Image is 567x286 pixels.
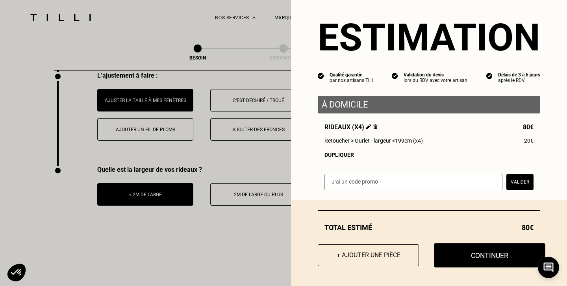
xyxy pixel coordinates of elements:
[324,152,534,158] div: Dupliquer
[392,72,398,79] img: icon list info
[318,244,419,266] button: + Ajouter une pièce
[404,72,467,78] div: Validation du devis
[498,78,540,83] div: après le RDV
[330,72,373,78] div: Qualité garantie
[318,15,540,59] section: Estimation
[486,72,493,79] img: icon list info
[324,174,502,190] input: J‘ai un code promo
[404,78,467,83] div: lors du RDV avec votre artisan
[324,123,378,131] span: Rideaux (x4)
[373,124,378,129] img: Supprimer
[523,123,534,131] span: 80€
[324,137,423,144] span: Retoucher > Ourlet - largeur <199cm (x4)
[498,72,540,78] div: Délais de 3 à 5 jours
[522,223,534,232] span: 80€
[318,223,540,232] div: Total estimé
[524,137,534,144] span: 20€
[434,243,545,267] button: Continuer
[330,78,373,83] div: par nos artisans Tilli
[318,72,324,79] img: icon list info
[322,100,536,110] p: À domicile
[506,174,534,190] button: Valider
[366,124,371,129] img: Éditer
